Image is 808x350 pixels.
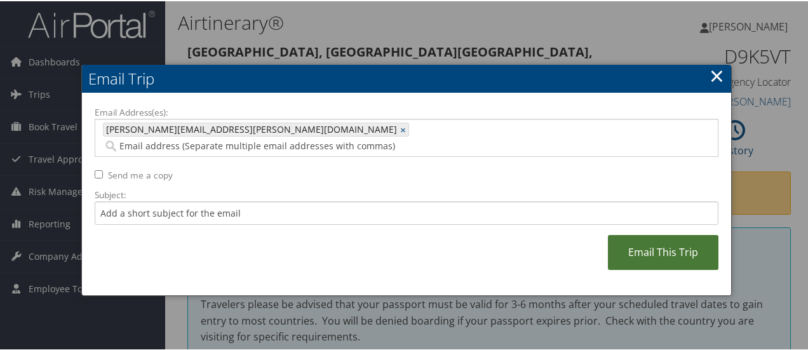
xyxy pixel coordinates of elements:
[95,200,718,224] input: Add a short subject for the email
[103,138,562,151] input: Email address (Separate multiple email addresses with commas)
[608,234,718,269] a: Email This Trip
[400,122,408,135] a: ×
[95,187,718,200] label: Subject:
[710,62,724,87] a: ×
[108,168,173,180] label: Send me a copy
[95,105,718,118] label: Email Address(es):
[104,122,397,135] span: [PERSON_NAME][EMAIL_ADDRESS][PERSON_NAME][DOMAIN_NAME]
[82,64,731,91] h2: Email Trip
